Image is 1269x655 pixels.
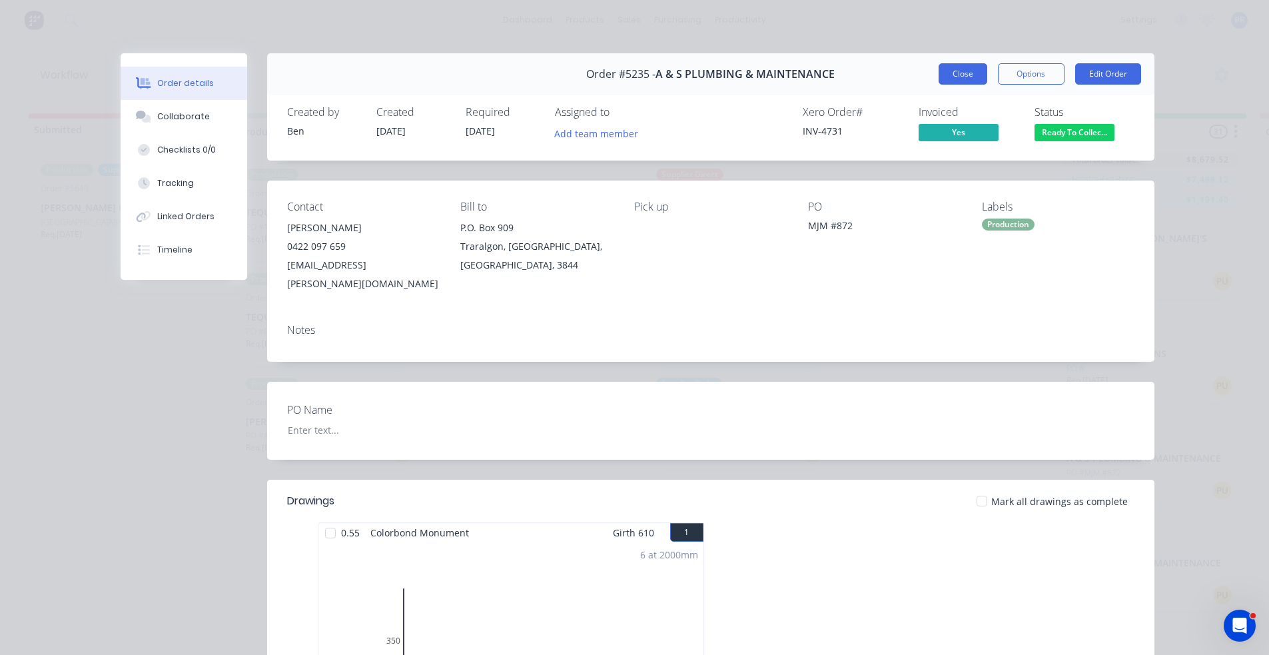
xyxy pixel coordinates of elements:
div: Ben [287,124,360,138]
div: Production [982,219,1035,231]
button: Linked Orders [121,200,247,233]
div: Collaborate [157,111,210,123]
span: Ready To Collec... [1035,124,1114,141]
div: Xero Order # [803,106,903,119]
span: [DATE] [376,125,406,137]
label: PO Name [287,402,454,418]
button: Timeline [121,233,247,267]
button: 1 [670,523,703,542]
button: Add team member [547,124,645,142]
span: Mark all drawings as complete [991,494,1128,508]
div: Required [466,106,539,119]
div: Order details [157,77,214,89]
div: Contact [287,201,440,213]
div: Bill to [460,201,613,213]
div: Status [1035,106,1134,119]
button: Ready To Collec... [1035,124,1114,144]
iframe: Intercom live chat [1224,610,1256,642]
div: Invoiced [919,106,1019,119]
button: Edit Order [1075,63,1141,85]
button: Close [939,63,987,85]
div: Pick up [634,201,787,213]
button: Options [998,63,1064,85]
div: Created by [287,106,360,119]
div: 6 at 2000mm [640,548,698,562]
button: Order details [121,67,247,100]
div: Notes [287,324,1134,336]
button: Collaborate [121,100,247,133]
span: [DATE] [466,125,495,137]
div: MJM #872 [808,219,961,237]
div: Checklists 0/0 [157,144,216,156]
span: Order #5235 - [586,68,655,81]
div: Assigned to [555,106,688,119]
div: [PERSON_NAME] [287,219,440,237]
div: P.O. Box 909Traralgon, [GEOGRAPHIC_DATA], [GEOGRAPHIC_DATA], 3844 [460,219,613,275]
button: Checklists 0/0 [121,133,247,167]
span: 0.55 [336,523,365,542]
div: Linked Orders [157,211,214,223]
span: Girth 610 [613,523,654,542]
div: Tracking [157,177,194,189]
div: PO [808,201,961,213]
div: 0422 097 659 [287,237,440,256]
div: Labels [982,201,1134,213]
div: P.O. Box 909 [460,219,613,237]
span: A & S PLUMBING & MAINTENANCE [655,68,835,81]
div: Created [376,106,450,119]
div: [PERSON_NAME]0422 097 659[EMAIL_ADDRESS][PERSON_NAME][DOMAIN_NAME] [287,219,440,293]
span: Colorbond Monument [365,523,474,542]
div: [EMAIL_ADDRESS][PERSON_NAME][DOMAIN_NAME] [287,256,440,293]
button: Add team member [555,124,645,142]
span: Yes [919,124,999,141]
div: Drawings [287,493,334,509]
div: INV-4731 [803,124,903,138]
div: Traralgon, [GEOGRAPHIC_DATA], [GEOGRAPHIC_DATA], 3844 [460,237,613,275]
div: Timeline [157,244,193,256]
button: Tracking [121,167,247,200]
